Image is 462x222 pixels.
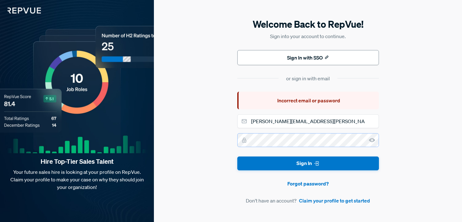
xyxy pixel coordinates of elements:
[237,157,379,171] button: Sign In
[237,197,379,204] article: Don't have an account?
[299,197,370,204] a: Claim your profile to get started
[10,168,144,191] p: Your future sales hire is looking at your profile on RepVue. Claim your profile to make your case...
[237,180,379,187] a: Forgot password?
[237,114,379,128] input: Email address
[10,157,144,166] strong: Hire Top-Tier Sales Talent
[237,18,379,31] h5: Welcome Back to RepVue!
[237,50,379,65] button: Sign In with SSO
[286,75,330,82] div: or sign in with email
[237,92,379,109] div: Incorrect email or password
[237,32,379,40] p: Sign into your account to continue.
